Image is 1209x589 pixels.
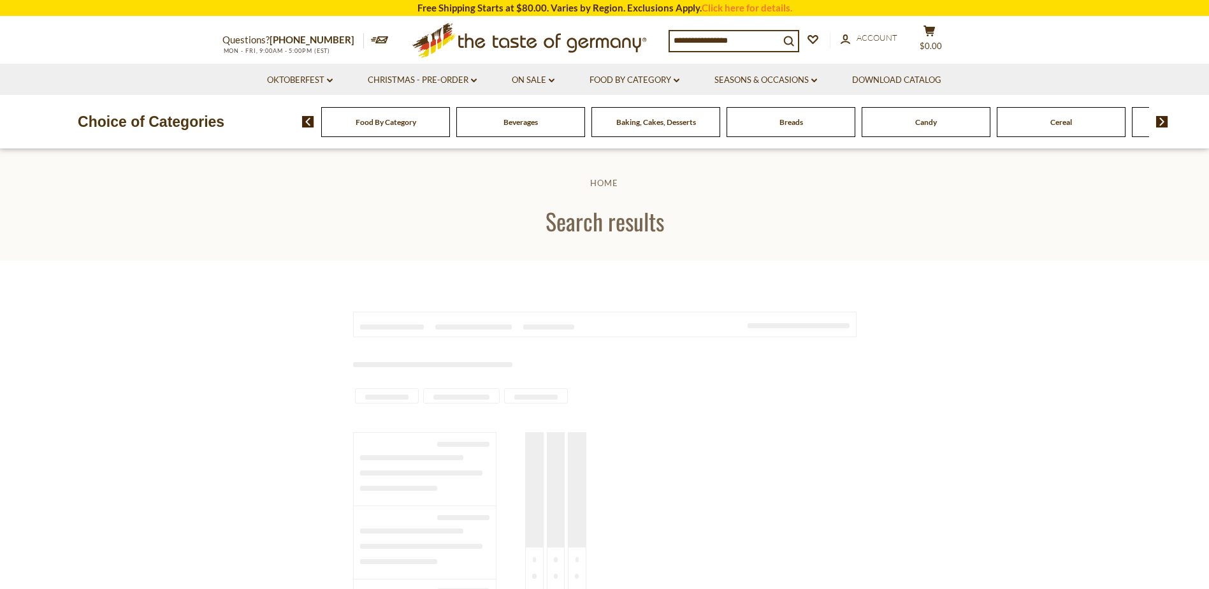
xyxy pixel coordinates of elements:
[368,73,477,87] a: Christmas - PRE-ORDER
[852,73,941,87] a: Download Catalog
[779,117,803,127] a: Breads
[841,31,897,45] a: Account
[267,73,333,87] a: Oktoberfest
[270,34,354,45] a: [PHONE_NUMBER]
[503,117,538,127] a: Beverages
[714,73,817,87] a: Seasons & Occasions
[1156,116,1168,127] img: next arrow
[911,25,949,57] button: $0.00
[857,33,897,43] span: Account
[920,41,942,51] span: $0.00
[616,117,696,127] a: Baking, Cakes, Desserts
[512,73,554,87] a: On Sale
[40,207,1169,235] h1: Search results
[915,117,937,127] a: Candy
[590,178,618,188] a: Home
[1050,117,1072,127] a: Cereal
[222,32,364,48] p: Questions?
[356,117,416,127] a: Food By Category
[702,2,792,13] a: Click here for details.
[302,116,314,127] img: previous arrow
[222,47,331,54] span: MON - FRI, 9:00AM - 5:00PM (EST)
[590,73,679,87] a: Food By Category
